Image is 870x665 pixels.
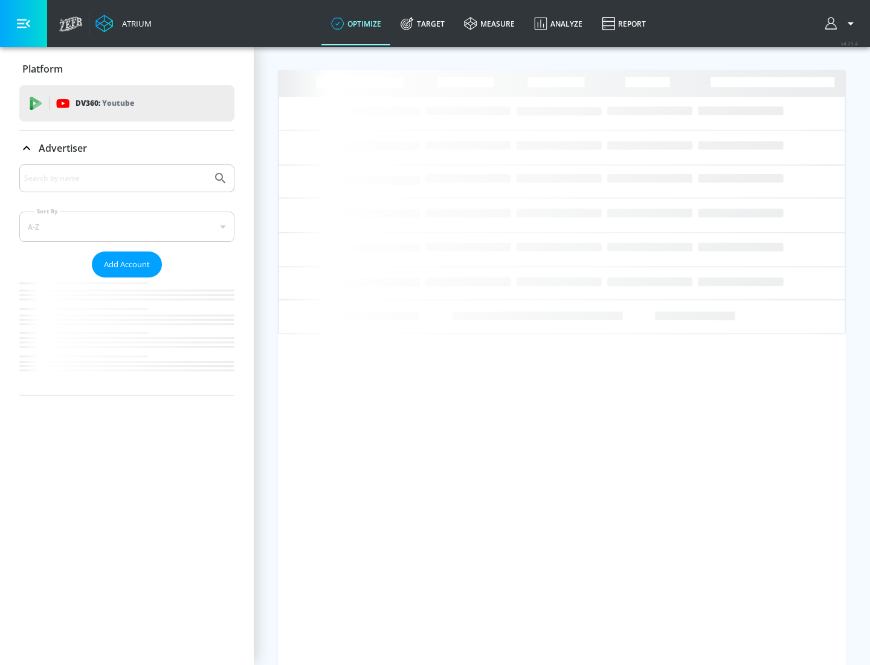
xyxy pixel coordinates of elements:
div: DV360: Youtube [19,85,234,122]
span: Add Account [104,258,150,271]
input: Search by name [24,170,207,186]
p: Platform [22,62,63,76]
nav: list of Advertiser [19,277,234,395]
div: Advertiser [19,164,234,395]
a: Atrium [95,15,152,33]
a: measure [454,2,524,45]
span: v 4.25.4 [841,40,858,47]
a: Target [391,2,454,45]
div: Advertiser [19,131,234,165]
div: Platform [19,52,234,86]
a: Report [592,2,656,45]
a: Analyze [524,2,592,45]
p: Youtube [102,97,134,109]
button: Add Account [92,251,162,277]
label: Sort By [34,207,60,215]
div: Atrium [117,18,152,29]
a: optimize [321,2,391,45]
div: A-Z [19,212,234,242]
p: DV360: [76,97,134,110]
p: Advertiser [39,141,87,155]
